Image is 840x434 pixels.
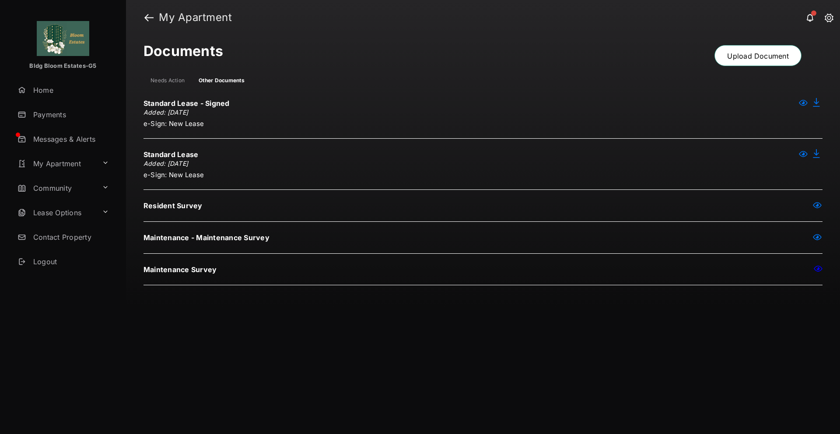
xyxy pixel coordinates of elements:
[14,202,98,223] a: Lease Options
[143,171,822,179] span: e-Sign: New Lease
[159,12,232,23] strong: My Apartment
[143,42,223,59] h1: Documents
[143,233,269,242] h4: Maintenance - Maintenance Survey
[143,99,230,108] h4: Standard Lease - Signed
[143,119,822,128] span: e-Sign: New Lease
[143,160,822,167] time: Added: [DATE]
[14,80,126,101] a: Home
[143,201,203,210] h4: Resident Survey
[150,77,185,84] a: Needs Action
[14,227,126,248] a: Contact Property
[199,77,245,84] a: Other Documents
[143,265,217,274] h4: Maintenance Survey
[14,104,126,125] a: Payments
[143,150,198,159] h4: Standard Lease
[29,62,96,70] p: Bldg Bloom Estates-G5
[143,108,822,116] time: Added: [DATE]
[14,178,98,199] a: Community
[14,153,98,174] a: My Apartment
[14,129,126,150] a: Messages & Alerts
[14,251,126,272] a: Logout
[714,45,801,66] a: Upload Document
